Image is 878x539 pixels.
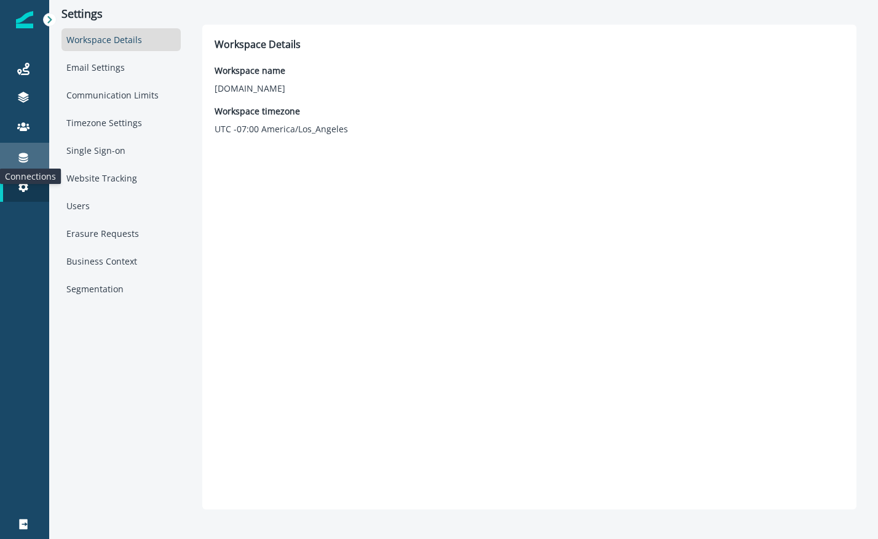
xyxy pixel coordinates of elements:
[61,194,181,217] div: Users
[215,82,285,95] p: [DOMAIN_NAME]
[215,122,348,135] p: UTC -07:00 America/Los_Angeles
[61,84,181,106] div: Communication Limits
[61,250,181,273] div: Business Context
[215,64,285,77] p: Workspace name
[16,11,33,28] img: Inflection
[215,37,844,52] p: Workspace Details
[61,277,181,300] div: Segmentation
[61,56,181,79] div: Email Settings
[61,7,181,21] p: Settings
[61,222,181,245] div: Erasure Requests
[61,28,181,51] div: Workspace Details
[61,111,181,134] div: Timezone Settings
[61,167,181,190] div: Website Tracking
[61,139,181,162] div: Single Sign-on
[215,105,348,118] p: Workspace timezone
